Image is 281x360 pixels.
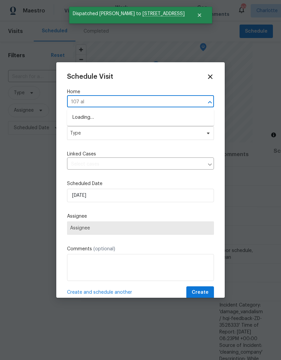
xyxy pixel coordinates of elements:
[205,98,215,107] button: Close
[67,73,113,80] span: Schedule Visit
[67,213,214,220] label: Assignee
[67,189,214,202] input: M/D/YYYY
[93,247,115,251] span: (optional)
[67,88,214,95] label: Home
[70,130,201,137] span: Type
[67,109,214,126] div: Loading…
[192,288,209,297] span: Create
[67,97,195,107] input: Enter in an address
[70,225,211,231] span: Assignee
[67,180,214,187] label: Scheduled Date
[67,151,96,157] span: Linked Cases
[67,159,204,170] input: Select cases
[67,246,214,252] label: Comments
[69,7,188,21] span: Dispatched [PERSON_NAME] to
[67,289,132,296] span: Create and schedule another
[207,73,214,80] span: Close
[186,286,214,299] button: Create
[188,8,211,22] button: Close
